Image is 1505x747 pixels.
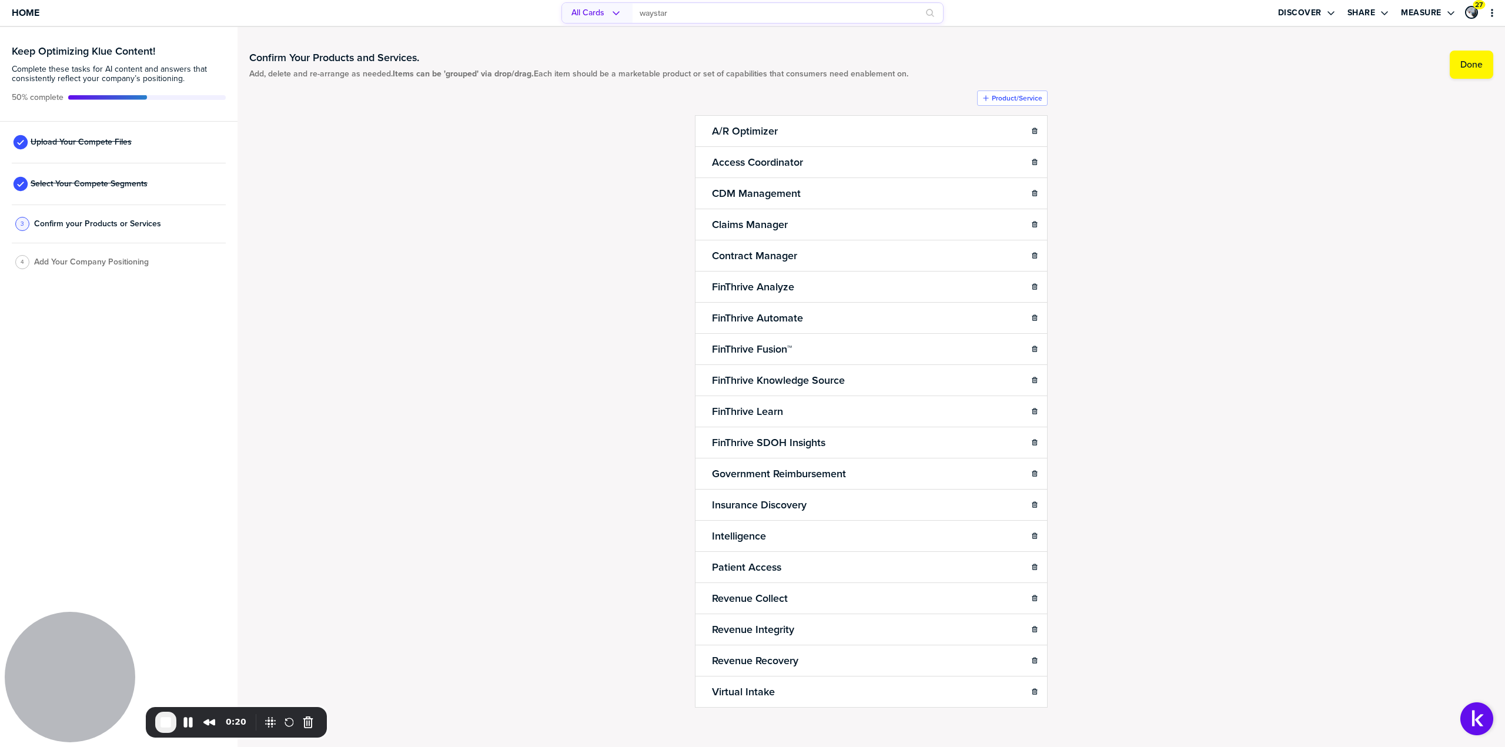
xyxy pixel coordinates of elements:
span: Add Your Company Positioning [34,257,149,267]
span: Confirm your Products or Services [34,219,161,229]
label: Done [1460,59,1483,71]
h2: Government Reimbursement [710,465,848,482]
span: Select Your Compete Segments [31,179,148,189]
span: Home [12,8,39,18]
li: CDM Management [695,177,1048,209]
li: FinThrive Learn [695,396,1048,427]
h2: Virtual Intake [710,684,777,700]
h2: FinThrive Fusion™ [710,341,794,357]
li: Revenue Recovery [695,645,1048,676]
li: Revenue Collect [695,582,1048,614]
span: Active [12,93,63,102]
h2: Patient Access [710,559,784,575]
span: 3 [21,219,24,228]
li: FinThrive Automate [695,302,1048,334]
strong: Items can be 'grouped' via drop/drag. [393,68,534,80]
li: Patient Access [695,551,1048,583]
label: Discover [1278,8,1322,18]
span: 4 [21,257,24,266]
h2: A/R Optimizer [710,123,780,139]
h2: FinThrive Learn [710,403,785,420]
h2: CDM Management [710,185,803,202]
div: Peter Craigen [1465,6,1478,19]
h2: Insurance Discovery [710,497,809,513]
label: Share [1347,8,1376,18]
span: Complete these tasks for AI content and answers that consistently reflect your company’s position... [12,65,226,83]
li: A/R Optimizer [695,115,1048,147]
li: Virtual Intake [695,676,1048,708]
li: FinThrive Analyze [695,271,1048,303]
li: FinThrive Fusion™ [695,333,1048,365]
li: Access Coordinator [695,146,1048,178]
li: FinThrive Knowledge Source [695,364,1048,396]
h2: Claims Manager [710,216,790,233]
li: Contract Manager [695,240,1048,272]
h2: Contract Manager [710,247,800,264]
h2: Access Coordinator [710,154,805,170]
h1: Confirm Your Products and Services. [249,51,908,65]
li: Insurance Discovery [695,489,1048,521]
h2: Revenue Collect [710,590,790,607]
h2: FinThrive Analyze [710,279,797,295]
li: FinThrive SDOH Insights [695,427,1048,458]
li: Intelligence [695,520,1048,552]
h2: FinThrive SDOH Insights [710,434,828,451]
input: Search Cards… [640,4,918,23]
img: 80f7c9fa3b1e01c4e88e1d678b39c264-sml.png [1466,7,1477,18]
h2: Revenue Integrity [710,621,797,638]
span: Upload Your Compete Files [31,138,132,147]
label: Measure [1401,8,1442,18]
button: Open Support Center [1460,702,1493,735]
h2: Intelligence [710,528,768,544]
button: Done [1450,51,1493,79]
a: Edit Profile [1464,5,1479,20]
span: 27 [1475,1,1483,9]
li: Revenue Integrity [695,614,1048,645]
li: Claims Manager [695,209,1048,240]
li: Government Reimbursement [695,458,1048,490]
h3: Keep Optimizing Klue Content! [12,46,226,56]
label: Product/Service [992,93,1042,103]
button: Product/Service [977,91,1048,106]
h2: Revenue Recovery [710,652,801,669]
span: All Cards [571,8,604,18]
span: Add, delete and re-arrange as needed. Each item should be a marketable product or set of capabili... [249,69,908,79]
h2: FinThrive Knowledge Source [710,372,847,388]
h2: FinThrive Automate [710,310,805,326]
